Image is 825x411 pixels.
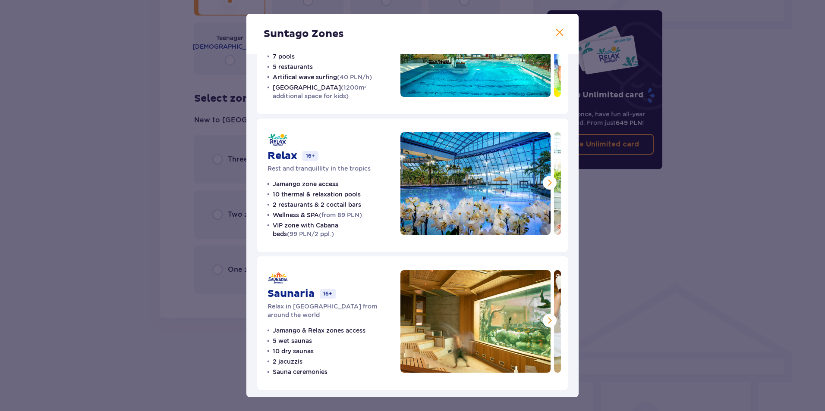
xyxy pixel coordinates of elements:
p: 16+ [320,289,336,299]
p: 10 dry saunas [273,347,314,355]
p: Saunaria [268,287,315,300]
span: (40 PLN/h) [337,74,372,81]
p: Suntago Zones [264,28,344,40]
p: 5 restaurants [273,62,313,71]
p: Rest and tranquillity in the tropics [268,164,371,173]
p: Jamango zone access [273,180,338,188]
p: Artifical wave surfing [273,73,372,81]
p: Relax [268,149,297,162]
p: 2 restaurants & 2 coctail bars [273,200,361,209]
p: 10 thermal & relaxation pools [273,190,361,199]
p: 5 wet saunas [273,336,312,345]
p: 16+ [302,151,318,161]
p: VIP zone with Cabana beds [273,221,390,238]
img: Saunaria logo [268,270,288,286]
p: Sauna ceremonies [273,367,327,376]
p: 7 pools [273,52,295,61]
img: Relax [400,132,551,235]
p: Relax in [GEOGRAPHIC_DATA] from around the world [268,302,390,319]
p: 2 jacuzzis [273,357,302,366]
span: (99 PLN/2 ppl.) [287,230,334,237]
p: Jamango & Relax zones access [273,326,365,335]
img: Saunaria [400,270,551,373]
p: Wellness & SPA [273,211,362,219]
img: Relax logo [268,132,288,148]
p: [GEOGRAPHIC_DATA] [273,83,390,100]
span: (from 89 PLN) [319,212,362,218]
